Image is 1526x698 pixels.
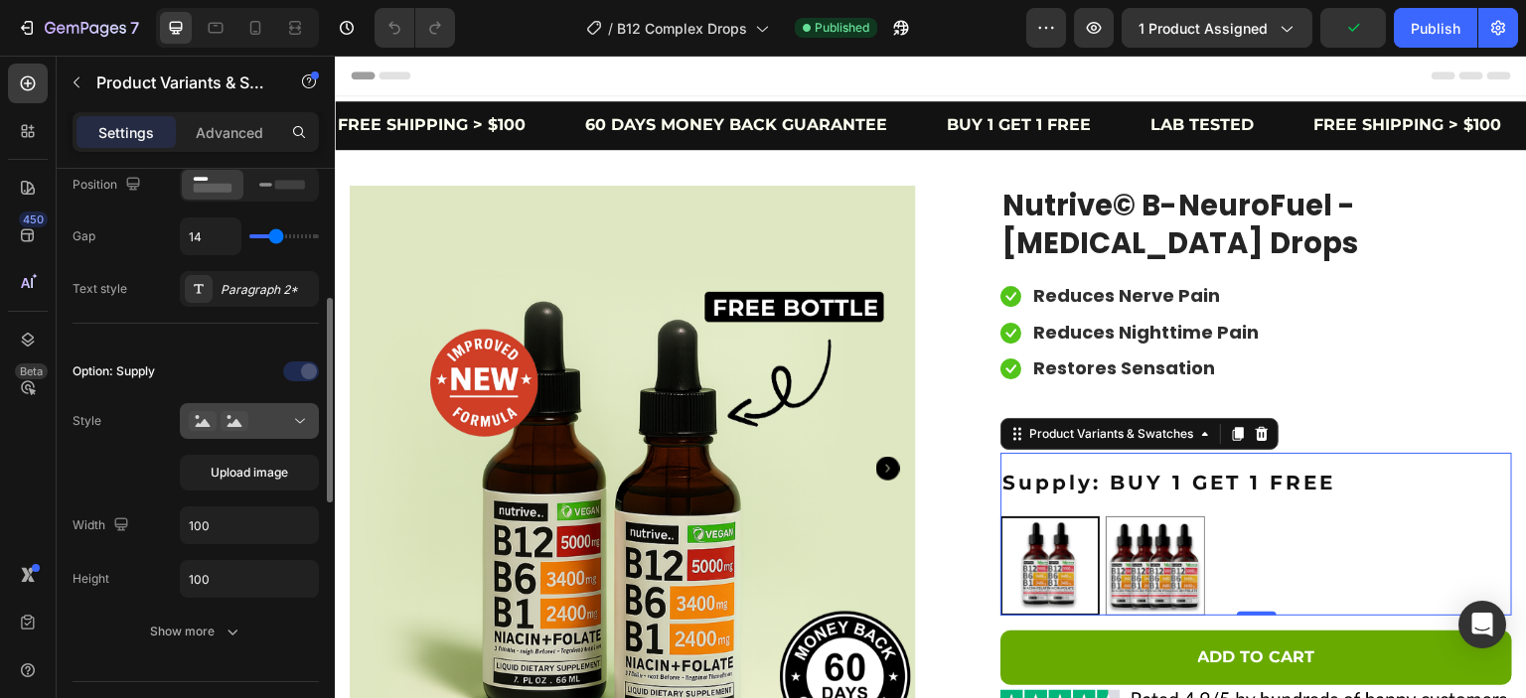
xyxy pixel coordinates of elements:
p: Advanced [196,122,263,143]
div: Show more [150,622,242,641]
img: gempages_514397818819969894-c932d782-8545-4cfd-8ada-ca200c3c90b4.webp [666,634,1177,657]
span: Reduces Nighttime Pain [698,264,924,289]
div: Undo/Redo [375,8,455,48]
input: Auto [181,561,318,597]
iframe: Design area [335,56,1526,698]
button: Show more [73,614,319,649]
button: ADD TO CART [666,575,1177,629]
div: Beta [15,363,48,379]
span: Restores Sensation [698,300,880,325]
button: Upload image [180,455,319,490]
p: FREE SHIPPING > $100 [979,56,1166,84]
span: Upload image [211,464,288,482]
div: Open Intercom Messenger [1458,601,1506,648]
div: $39.95 [666,354,771,397]
div: Style [73,412,101,430]
span: 1 product assigned [1139,18,1268,39]
div: Publish [1411,18,1460,39]
button: 1 product assigned [1122,8,1312,48]
div: Height [73,570,109,588]
p: BUY 1 GET 1 FREE [612,56,756,84]
span: B12 Complex Drops [617,18,747,39]
div: Position [73,172,145,199]
div: 450 [19,211,48,227]
div: Width [73,512,133,539]
div: Text style [73,280,127,298]
div: Paragraph 2* [221,281,314,299]
span: Published [815,19,869,37]
legend: Supply: BUY 1 GET 1 FREE [666,407,1002,447]
div: Product Variants & Swatches [690,369,862,387]
h2: Nutrive© B-NeuroFuel - [MEDICAL_DATA] Drops [666,130,1177,209]
div: Option: Supply [73,362,155,380]
input: Auto [181,507,318,543]
span: / [608,18,613,39]
p: 7 [130,16,139,40]
button: 7 [8,8,148,48]
p: LAB TESTED [816,56,919,84]
div: ADD TO CART [863,588,981,617]
p: Settings [98,122,154,143]
div: Gap [73,227,95,245]
button: Publish [1394,8,1477,48]
div: $68.85 [779,359,854,392]
button: Carousel Next Arrow [541,401,565,425]
span: Reduces Nerve Pain [698,227,885,252]
input: Auto [181,218,240,254]
p: Product Variants & Swatches [96,70,265,94]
